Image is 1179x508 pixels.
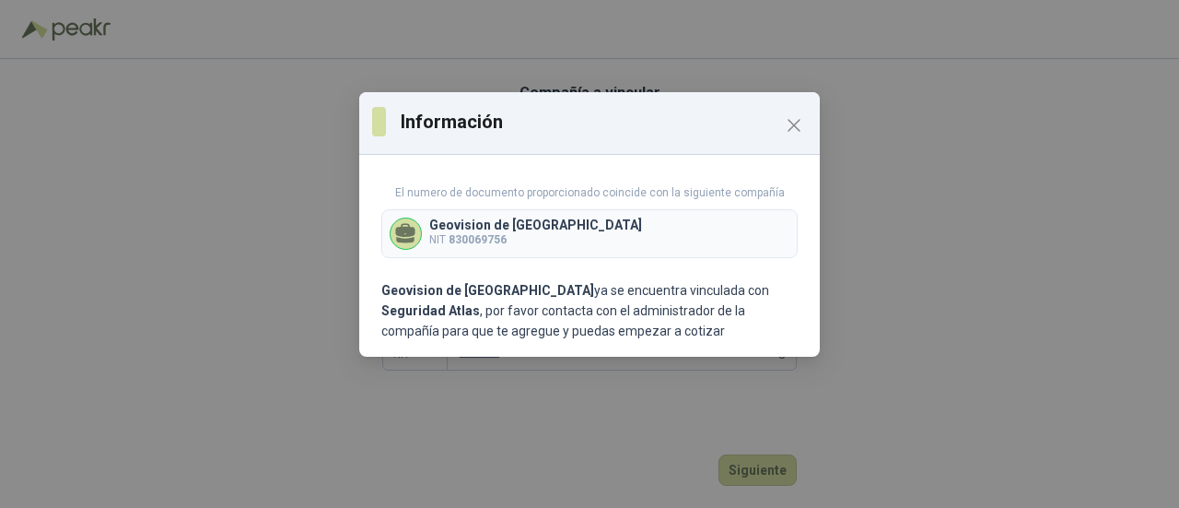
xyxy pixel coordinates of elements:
b: 830069756 [449,233,507,246]
button: Close [779,111,809,140]
h3: Información [401,108,807,136]
p: Geovision de [GEOGRAPHIC_DATA] [429,219,642,231]
b: Geovision de [GEOGRAPHIC_DATA] [381,283,594,298]
p: El numero de documento proporcionado coincide con la siguiente compañía [381,184,798,202]
p: NIT [429,231,642,249]
b: Seguridad Atlas [381,303,480,318]
p: ya se encuentra vinculada con , por favor contacta con el administrador de la compañía para que t... [381,280,798,341]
